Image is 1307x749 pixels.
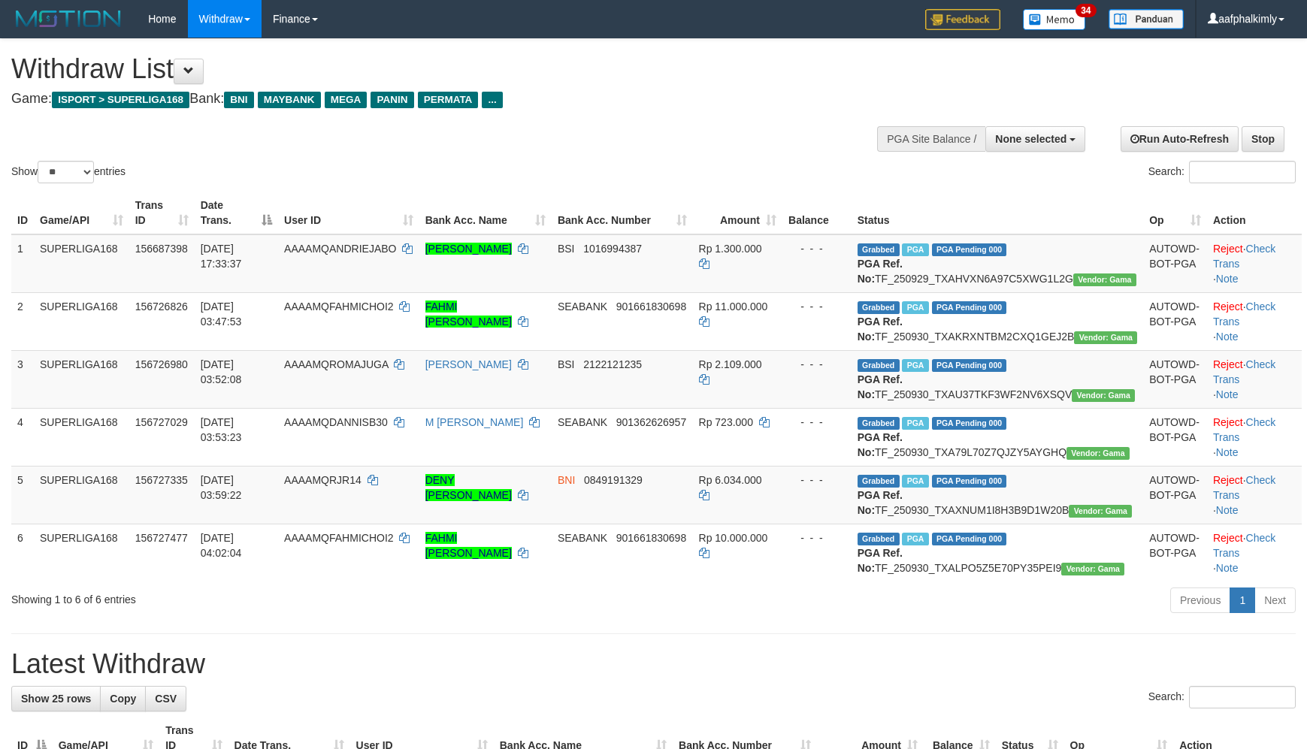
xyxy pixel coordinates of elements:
img: MOTION_logo.png [11,8,126,30]
span: Marked by aafandaneth [902,533,928,545]
span: Vendor URL: https://trx31.1velocity.biz [1074,331,1137,344]
a: Reject [1213,416,1243,428]
span: 156726826 [135,301,188,313]
h1: Latest Withdraw [11,649,1296,679]
div: - - - [788,530,846,545]
a: Show 25 rows [11,686,101,711]
b: PGA Ref. No: [858,258,903,285]
a: Note [1216,388,1239,400]
span: [DATE] 03:59:22 [201,474,242,501]
div: PGA Site Balance / [877,126,985,152]
span: PGA Pending [932,417,1007,430]
a: Reject [1213,301,1243,313]
a: Stop [1242,126,1284,152]
a: Reject [1213,243,1243,255]
td: TF_250930_TXAU37TKF3WF2NV6XSQV [852,350,1143,408]
span: Marked by aafsoycanthlai [902,243,928,256]
span: Rp 2.109.000 [699,358,762,370]
span: PANIN [371,92,413,108]
a: [PERSON_NAME] [425,358,512,370]
span: PGA Pending [932,301,1007,314]
span: AAAAMQRJR14 [284,474,362,486]
th: Status [852,192,1143,234]
a: Check Trans [1213,532,1275,559]
a: 1 [1230,587,1255,613]
input: Search: [1189,686,1296,708]
a: Previous [1170,587,1230,613]
span: ... [482,92,502,108]
span: Copy 0849191329 to clipboard [584,474,643,486]
div: Showing 1 to 6 of 6 entries [11,586,534,607]
span: PGA Pending [932,243,1007,256]
span: 156687398 [135,243,188,255]
td: TF_250930_TXAXNUM1I8H3B9D1W20B [852,466,1143,524]
img: Button%20Memo.svg [1023,9,1086,30]
a: Check Trans [1213,474,1275,501]
a: Check Trans [1213,416,1275,443]
span: BNI [558,474,575,486]
span: [DATE] 03:47:53 [201,301,242,328]
a: Check Trans [1213,301,1275,328]
span: None selected [995,133,1066,145]
span: SEABANK [558,532,607,544]
span: Grabbed [858,243,900,256]
td: · · [1207,466,1302,524]
span: Marked by aafnonsreyleab [902,475,928,488]
span: Grabbed [858,301,900,314]
span: Vendor URL: https://trx31.1velocity.biz [1066,447,1130,460]
span: 156726980 [135,358,188,370]
span: Copy 901362626957 to clipboard [616,416,686,428]
span: PGA Pending [932,533,1007,545]
span: [DATE] 03:53:23 [201,416,242,443]
td: TF_250929_TXAHVXN6A97C5XWG1L2G [852,234,1143,293]
td: SUPERLIGA168 [34,408,129,466]
th: Balance [782,192,852,234]
td: AUTOWD-BOT-PGA [1143,408,1207,466]
a: Note [1216,446,1239,458]
div: - - - [788,299,846,314]
span: AAAAMQFAHMICHOI2 [284,301,393,313]
a: Note [1216,331,1239,343]
span: BSI [558,243,575,255]
td: 5 [11,466,34,524]
span: Copy 901661830698 to clipboard [616,532,686,544]
b: PGA Ref. No: [858,316,903,343]
td: · · [1207,292,1302,350]
span: Copy 2122121235 to clipboard [583,358,642,370]
a: Check Trans [1213,358,1275,385]
a: Note [1216,273,1239,285]
div: - - - [788,357,846,372]
span: Rp 6.034.000 [699,474,762,486]
span: Rp 1.300.000 [699,243,762,255]
button: None selected [985,126,1085,152]
span: 34 [1076,4,1096,17]
td: · · [1207,524,1302,581]
img: Feedback.jpg [925,9,1000,30]
th: Trans ID: activate to sort column ascending [129,192,195,234]
td: TF_250930_TXALPO5Z5E70PY35PEI9 [852,524,1143,581]
span: Marked by aafromsomean [902,359,928,372]
td: · · [1207,408,1302,466]
span: AAAAMQFAHMICHOI2 [284,532,393,544]
td: TF_250930_TXAKRXNTBM2CXQ1GEJ2B [852,292,1143,350]
th: User ID: activate to sort column ascending [278,192,419,234]
label: Search: [1148,686,1296,708]
span: MEGA [325,92,368,108]
h4: Game: Bank: [11,92,856,107]
span: SEABANK [558,301,607,313]
span: AAAAMQROMAJUGA [284,358,388,370]
td: AUTOWD-BOT-PGA [1143,234,1207,293]
span: 156727477 [135,532,188,544]
th: Op: activate to sort column ascending [1143,192,1207,234]
td: 3 [11,350,34,408]
b: PGA Ref. No: [858,373,903,400]
span: AAAAMQANDRIEJABO [284,243,396,255]
span: Vendor URL: https://trx31.1velocity.biz [1069,505,1132,518]
span: BNI [224,92,253,108]
td: SUPERLIGA168 [34,466,129,524]
div: - - - [788,473,846,488]
td: SUPERLIGA168 [34,524,129,581]
span: PERMATA [418,92,479,108]
a: Reject [1213,532,1243,544]
b: PGA Ref. No: [858,489,903,516]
